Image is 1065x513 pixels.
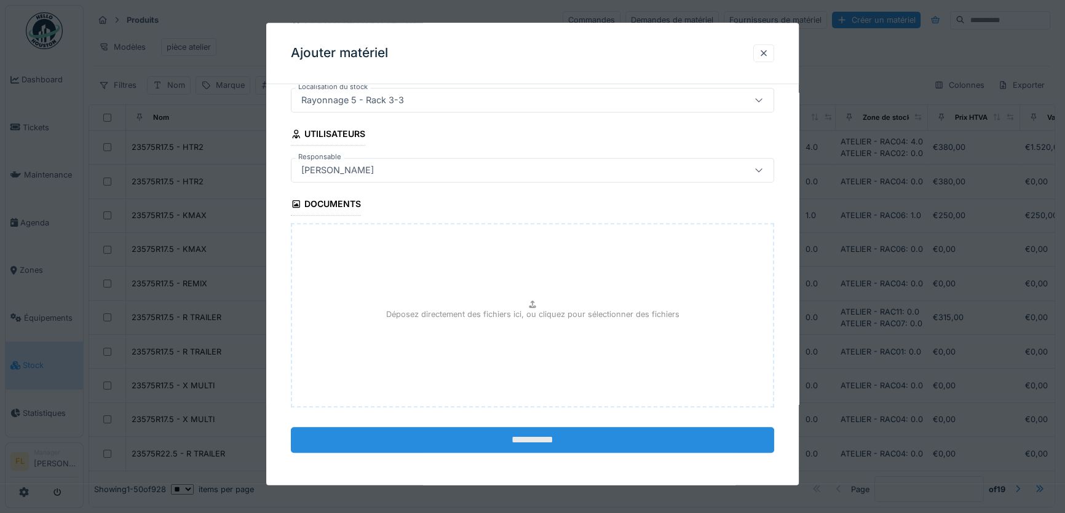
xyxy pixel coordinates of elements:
p: Déposez directement des fichiers ici, ou cliquez pour sélectionner des fichiers [386,309,679,321]
div: Documents [291,195,361,216]
div: Utilisateurs [291,125,365,146]
label: Responsable [296,152,344,163]
div: Rayonnage 5 - Rack 3-3 [296,93,409,107]
div: [PERSON_NAME] [296,164,379,178]
label: Localisation du stock [296,82,370,92]
h3: Ajouter matériel [291,46,388,61]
